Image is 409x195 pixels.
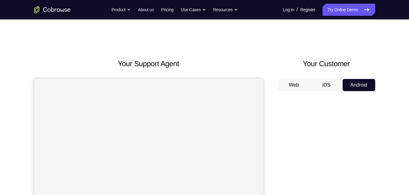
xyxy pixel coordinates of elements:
a: Register [300,4,315,16]
button: Android [343,79,375,91]
a: Go to the home page [34,6,71,13]
button: Web [278,79,310,91]
a: About us [138,4,154,16]
span: / [297,6,298,13]
button: Use Cases [181,4,206,16]
h2: Your Customer [278,58,375,69]
button: Resources [213,4,238,16]
h2: Your Support Agent [34,58,263,69]
a: Pricing [161,4,173,16]
a: Try Online Demo [323,4,375,16]
button: iOS [310,79,343,91]
button: Product [111,4,131,16]
a: Log In [283,4,294,16]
